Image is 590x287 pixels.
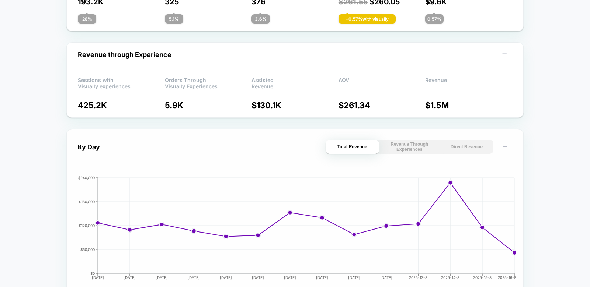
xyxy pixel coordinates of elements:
p: $ 1.5M [425,100,512,110]
div: By Day [77,143,100,151]
tspan: 2025-16-8 [498,275,516,280]
tspan: $60,000 [80,247,95,252]
p: Sessions with Visually experiences [78,77,165,88]
tspan: [DATE] [92,275,104,280]
tspan: [DATE] [348,275,360,280]
p: $ 130.1K [251,100,339,110]
tspan: [DATE] [124,275,136,280]
div: 28 % [78,14,96,24]
div: + 0.57 % with visually [339,14,396,24]
button: Direct Revenue [440,140,493,154]
tspan: [DATE] [156,275,168,280]
span: Revenue through Experience [78,51,171,59]
p: 425.2K [78,100,165,110]
tspan: [DATE] [188,275,200,280]
tspan: $0 [90,271,95,276]
p: Revenue [425,77,512,88]
tspan: [DATE] [380,275,392,280]
button: Revenue Through Experiences [383,140,436,154]
tspan: $240,000 [78,176,95,180]
tspan: [DATE] [284,275,296,280]
tspan: [DATE] [220,275,232,280]
tspan: 2025-15-8 [473,275,492,280]
p: Assisted Revenue [251,77,339,88]
p: AOV [339,77,426,88]
tspan: 2025-14-8 [441,275,459,280]
tspan: $180,000 [79,199,95,204]
p: $ 261.34 [339,100,426,110]
tspan: [DATE] [252,275,264,280]
div: 5.1 % [165,14,183,24]
tspan: 2025-13-8 [409,275,427,280]
tspan: $120,000 [79,223,95,228]
div: 3.6 % [251,14,270,24]
button: Total Revenue [326,140,379,154]
div: 0.57 % [425,14,444,24]
p: Orders Through Visually Experiences [165,77,252,88]
p: 5.9K [165,100,252,110]
tspan: [DATE] [316,275,328,280]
